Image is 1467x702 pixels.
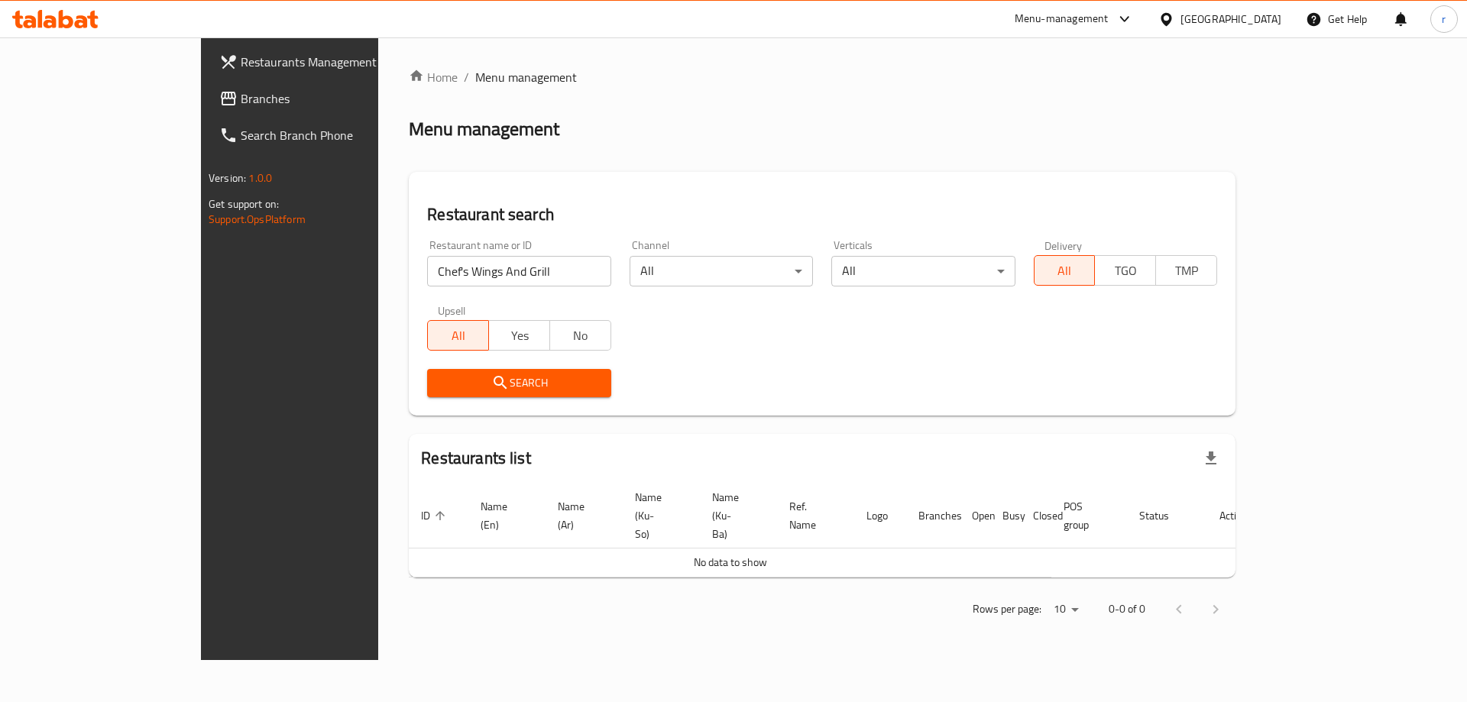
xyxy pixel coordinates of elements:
li: / [464,68,469,86]
p: 0-0 of 0 [1109,600,1145,619]
nav: breadcrumb [409,68,1235,86]
span: Search [439,374,598,393]
span: TGO [1101,260,1150,282]
span: Version: [209,168,246,188]
button: TGO [1094,255,1156,286]
span: All [1041,260,1090,282]
table: enhanced table [409,484,1260,577]
span: Name (En) [481,497,527,534]
span: Status [1139,506,1189,525]
h2: Restaurants list [421,447,530,470]
span: Restaurants Management [241,53,434,71]
h2: Restaurant search [427,203,1217,226]
a: Restaurants Management [207,44,446,80]
th: Closed [1021,484,1051,548]
span: Name (Ku-Ba) [712,488,759,543]
span: ID [421,506,450,525]
span: POS group [1064,497,1109,534]
th: Open [960,484,990,548]
span: Get support on: [209,194,279,214]
a: Support.OpsPlatform [209,209,306,229]
span: All [434,325,483,347]
div: Menu-management [1015,10,1109,28]
span: Yes [495,325,544,347]
th: Busy [990,484,1021,548]
span: 1.0.0 [248,168,272,188]
span: No [556,325,605,347]
button: Yes [488,320,550,351]
button: No [549,320,611,351]
span: Name (Ar) [558,497,604,534]
span: No data to show [694,552,767,572]
label: Upsell [438,305,466,315]
div: Export file [1193,440,1229,477]
h2: Menu management [409,117,559,141]
th: Action [1207,484,1260,548]
div: All [831,256,1015,286]
button: Search [427,369,610,397]
div: [GEOGRAPHIC_DATA] [1180,11,1281,27]
span: Name (Ku-So) [635,488,682,543]
a: Search Branch Phone [207,117,446,154]
p: Rows per page: [973,600,1041,619]
a: Branches [207,80,446,117]
span: Menu management [475,68,577,86]
span: Search Branch Phone [241,126,434,144]
label: Delivery [1044,240,1083,251]
th: Branches [906,484,960,548]
span: r [1442,11,1446,27]
span: Ref. Name [789,497,836,534]
button: All [1034,255,1096,286]
div: Rows per page: [1048,598,1084,621]
span: TMP [1162,260,1211,282]
input: Search for restaurant name or ID.. [427,256,610,286]
button: TMP [1155,255,1217,286]
div: All [630,256,813,286]
th: Logo [854,484,906,548]
span: Branches [241,89,434,108]
button: All [427,320,489,351]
